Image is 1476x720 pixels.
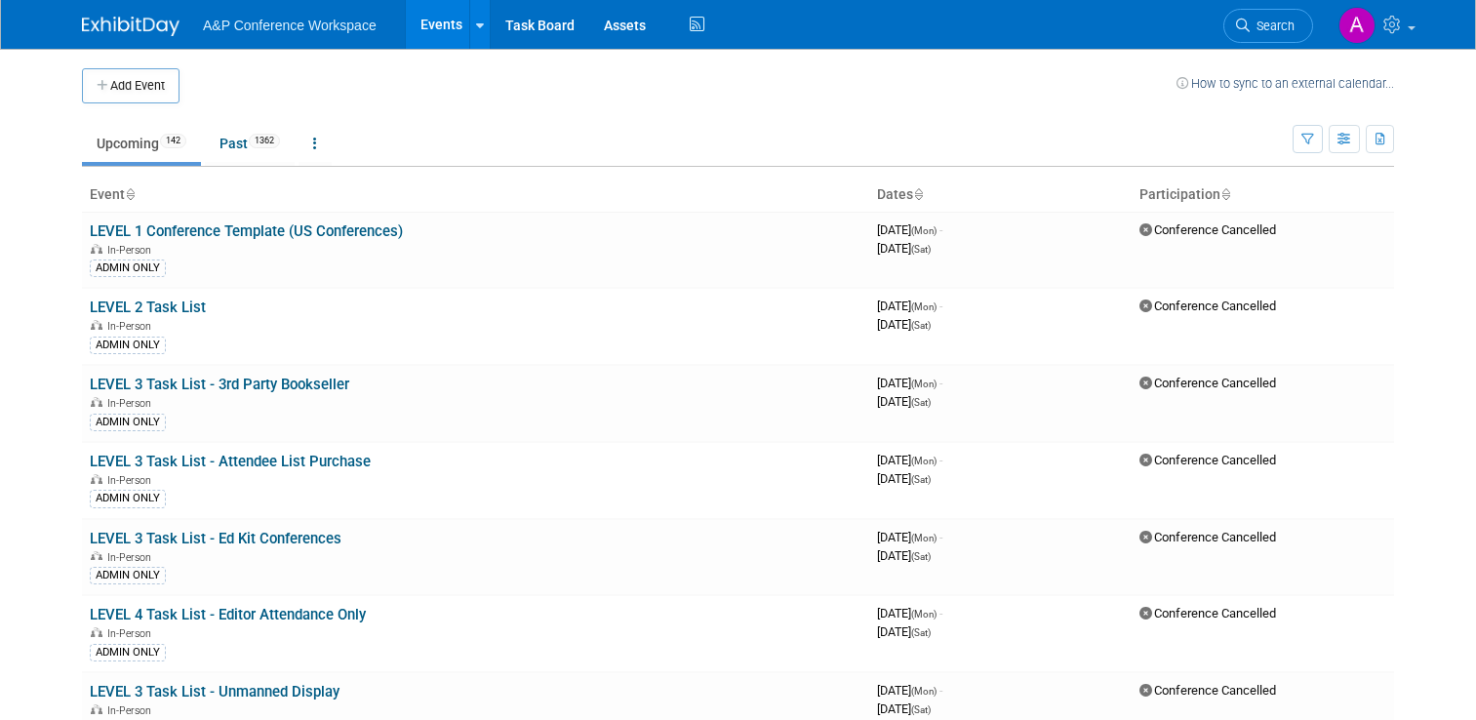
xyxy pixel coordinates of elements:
[82,68,180,103] button: Add Event
[1139,683,1276,698] span: Conference Cancelled
[107,397,157,410] span: In-Person
[877,453,942,467] span: [DATE]
[90,453,371,470] a: LEVEL 3 Task List - Attendee List Purchase
[877,683,942,698] span: [DATE]
[1250,19,1295,33] span: Search
[877,606,942,620] span: [DATE]
[91,397,102,407] img: In-Person Event
[1139,222,1276,237] span: Conference Cancelled
[91,320,102,330] img: In-Person Event
[939,530,942,544] span: -
[90,260,166,277] div: ADMIN ONLY
[90,490,166,507] div: ADMIN ONLY
[1132,179,1394,212] th: Participation
[90,567,166,584] div: ADMIN ONLY
[125,186,135,202] a: Sort by Event Name
[205,125,295,162] a: Past1362
[911,609,937,620] span: (Mon)
[1139,299,1276,313] span: Conference Cancelled
[91,474,102,484] img: In-Person Event
[877,548,931,563] span: [DATE]
[1139,376,1276,390] span: Conference Cancelled
[877,376,942,390] span: [DATE]
[877,394,931,409] span: [DATE]
[90,414,166,431] div: ADMIN ONLY
[911,379,937,389] span: (Mon)
[877,530,942,544] span: [DATE]
[877,624,931,639] span: [DATE]
[911,627,931,638] span: (Sat)
[1177,76,1394,91] a: How to sync to an external calendar...
[107,474,157,487] span: In-Person
[1139,530,1276,544] span: Conference Cancelled
[877,299,942,313] span: [DATE]
[939,299,942,313] span: -
[939,683,942,698] span: -
[82,17,180,36] img: ExhibitDay
[911,225,937,236] span: (Mon)
[203,18,377,33] span: A&P Conference Workspace
[249,134,280,148] span: 1362
[911,320,931,331] span: (Sat)
[913,186,923,202] a: Sort by Start Date
[1223,9,1313,43] a: Search
[107,244,157,257] span: In-Person
[911,301,937,312] span: (Mon)
[90,376,349,393] a: LEVEL 3 Task List - 3rd Party Bookseller
[91,551,102,561] img: In-Person Event
[90,606,366,623] a: LEVEL 4 Task List - Editor Attendance Only
[869,179,1132,212] th: Dates
[939,376,942,390] span: -
[911,533,937,543] span: (Mon)
[107,551,157,564] span: In-Person
[877,701,931,716] span: [DATE]
[91,627,102,637] img: In-Person Event
[90,222,403,240] a: LEVEL 1 Conference Template (US Conferences)
[1220,186,1230,202] a: Sort by Participation Type
[911,551,931,562] span: (Sat)
[911,686,937,697] span: (Mon)
[1338,7,1376,44] img: Anna Roberts
[1139,606,1276,620] span: Conference Cancelled
[911,456,937,466] span: (Mon)
[107,627,157,640] span: In-Person
[911,704,931,715] span: (Sat)
[91,704,102,714] img: In-Person Event
[877,241,931,256] span: [DATE]
[82,125,201,162] a: Upcoming142
[911,474,931,485] span: (Sat)
[90,530,341,547] a: LEVEL 3 Task List - Ed Kit Conferences
[877,317,931,332] span: [DATE]
[91,244,102,254] img: In-Person Event
[939,222,942,237] span: -
[90,337,166,354] div: ADMIN ONLY
[1139,453,1276,467] span: Conference Cancelled
[90,644,166,661] div: ADMIN ONLY
[82,179,869,212] th: Event
[939,606,942,620] span: -
[877,222,942,237] span: [DATE]
[160,134,186,148] span: 142
[107,704,157,717] span: In-Person
[911,244,931,255] span: (Sat)
[90,299,206,316] a: LEVEL 2 Task List
[107,320,157,333] span: In-Person
[939,453,942,467] span: -
[877,471,931,486] span: [DATE]
[90,683,339,700] a: LEVEL 3 Task List - Unmanned Display
[911,397,931,408] span: (Sat)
